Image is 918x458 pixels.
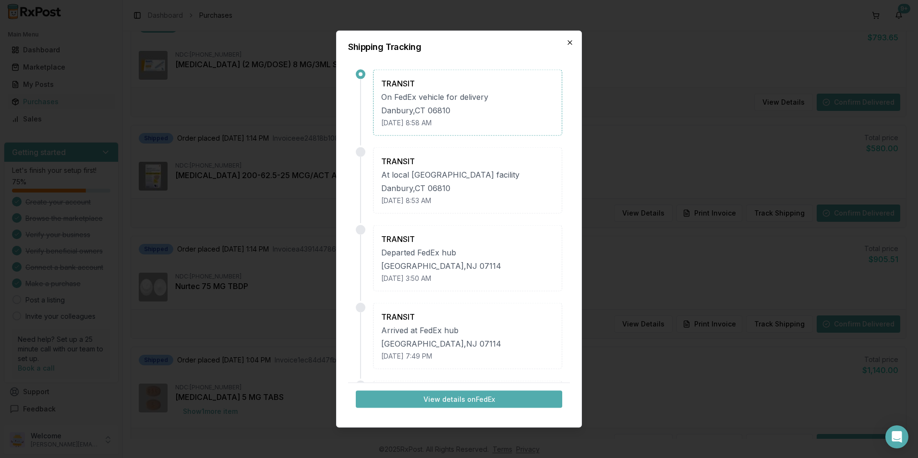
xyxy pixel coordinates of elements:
[381,233,554,245] div: TRANSIT
[381,274,554,283] div: [DATE] 3:50 AM
[381,156,554,167] div: TRANSIT
[381,196,554,205] div: [DATE] 8:53 AM
[381,105,554,116] div: Danbury , CT 06810
[348,43,570,51] h2: Shipping Tracking
[381,338,554,350] div: [GEOGRAPHIC_DATA] , NJ 07114
[381,325,554,336] div: Arrived at FedEx hub
[381,182,554,194] div: Danbury , CT 06810
[381,260,554,272] div: [GEOGRAPHIC_DATA] , NJ 07114
[356,390,562,408] button: View details onFedEx
[381,91,554,103] div: On FedEx vehicle for delivery
[381,78,554,89] div: TRANSIT
[381,247,554,258] div: Departed FedEx hub
[381,311,554,323] div: TRANSIT
[381,169,554,181] div: At local [GEOGRAPHIC_DATA] facility
[381,118,554,128] div: [DATE] 8:58 AM
[381,351,554,361] div: [DATE] 7:49 PM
